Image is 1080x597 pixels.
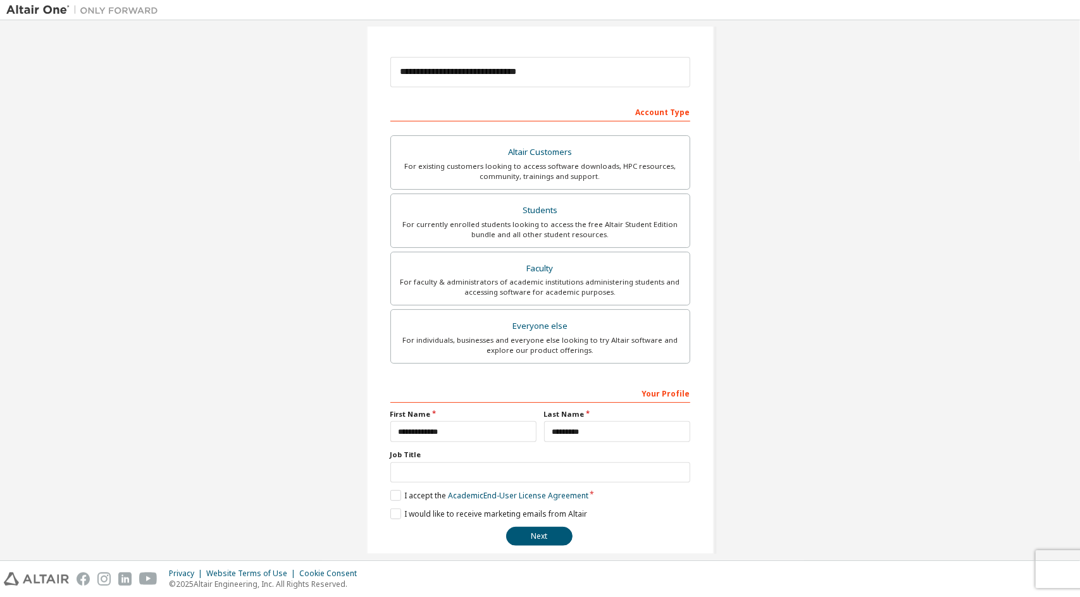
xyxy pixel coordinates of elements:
[399,317,682,335] div: Everyone else
[97,572,111,586] img: instagram.svg
[399,335,682,355] div: For individuals, businesses and everyone else looking to try Altair software and explore our prod...
[4,572,69,586] img: altair_logo.svg
[448,490,588,501] a: Academic End-User License Agreement
[299,569,364,579] div: Cookie Consent
[169,569,206,579] div: Privacy
[77,572,90,586] img: facebook.svg
[390,409,537,419] label: First Name
[169,579,364,589] p: © 2025 Altair Engineering, Inc. All Rights Reserved.
[390,101,690,121] div: Account Type
[6,4,164,16] img: Altair One
[399,219,682,240] div: For currently enrolled students looking to access the free Altair Student Edition bundle and all ...
[399,144,682,161] div: Altair Customers
[399,277,682,297] div: For faculty & administrators of academic institutions administering students and accessing softwa...
[399,202,682,219] div: Students
[139,572,158,586] img: youtube.svg
[390,490,588,501] label: I accept the
[399,161,682,182] div: For existing customers looking to access software downloads, HPC resources, community, trainings ...
[390,450,690,460] label: Job Title
[399,260,682,278] div: Faculty
[390,383,690,403] div: Your Profile
[506,527,573,546] button: Next
[544,409,690,419] label: Last Name
[390,508,587,519] label: I would like to receive marketing emails from Altair
[118,572,132,586] img: linkedin.svg
[206,569,299,579] div: Website Terms of Use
